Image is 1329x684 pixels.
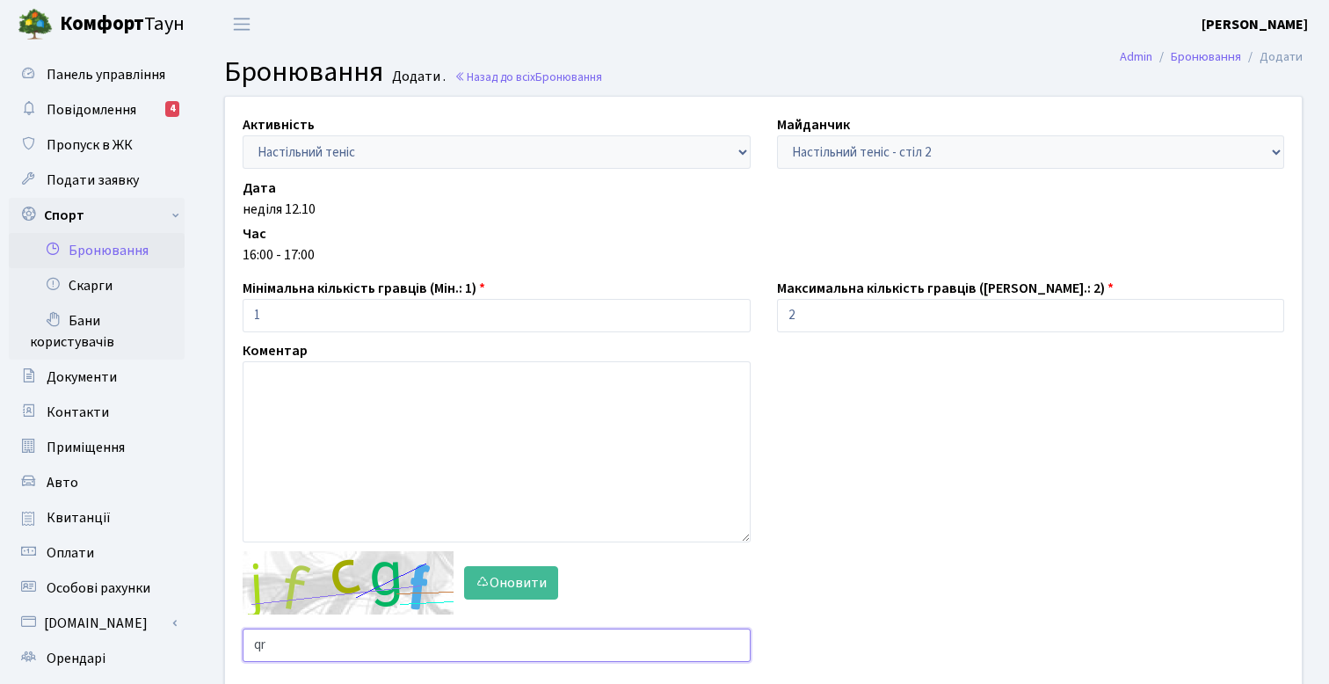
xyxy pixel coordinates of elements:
[454,69,602,85] a: Назад до всіхБронювання
[47,403,109,422] span: Контакти
[1171,47,1241,66] a: Бронювання
[9,268,185,303] a: Скарги
[464,566,558,600] button: Оновити
[243,278,485,299] label: Мінімальна кількість гравців (Мін.: 1)
[9,303,185,360] a: Бани користувачів
[243,178,276,199] label: Дата
[243,244,1284,266] div: 16:00 - 17:00
[535,69,602,85] span: Бронювання
[47,367,117,387] span: Документи
[47,473,78,492] span: Авто
[47,135,133,155] span: Пропуск в ЖК
[243,114,315,135] label: Активність
[47,578,150,598] span: Особові рахунки
[60,10,185,40] span: Таун
[243,199,1284,220] div: неділя 12.10
[18,7,53,42] img: logo.png
[47,171,139,190] span: Подати заявку
[47,100,136,120] span: Повідомлення
[9,606,185,641] a: [DOMAIN_NAME]
[9,500,185,535] a: Квитанції
[9,535,185,571] a: Оплати
[47,508,111,528] span: Квитанції
[47,649,105,668] span: Орендарі
[9,163,185,198] a: Подати заявку
[9,92,185,127] a: Повідомлення4
[1120,47,1152,66] a: Admin
[9,465,185,500] a: Авто
[1241,47,1303,67] li: Додати
[47,438,125,457] span: Приміщення
[777,114,850,135] label: Майданчик
[9,127,185,163] a: Пропуск в ЖК
[224,52,383,92] span: Бронювання
[1202,15,1308,34] b: [PERSON_NAME]
[165,101,179,117] div: 4
[389,69,446,85] small: Додати .
[1202,14,1308,35] a: [PERSON_NAME]
[243,551,454,615] img: default
[777,278,1114,299] label: Максимальна кількість гравців ([PERSON_NAME].: 2)
[47,65,165,84] span: Панель управління
[9,395,185,430] a: Контакти
[243,629,751,662] input: Введіть текст із зображення
[9,571,185,606] a: Особові рахунки
[1093,39,1329,76] nav: breadcrumb
[9,57,185,92] a: Панель управління
[9,360,185,395] a: Документи
[9,198,185,233] a: Спорт
[243,223,266,244] label: Час
[9,641,185,676] a: Орендарі
[47,543,94,563] span: Оплати
[220,10,264,39] button: Переключити навігацію
[60,10,144,38] b: Комфорт
[9,233,185,268] a: Бронювання
[243,340,308,361] label: Коментар
[9,430,185,465] a: Приміщення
